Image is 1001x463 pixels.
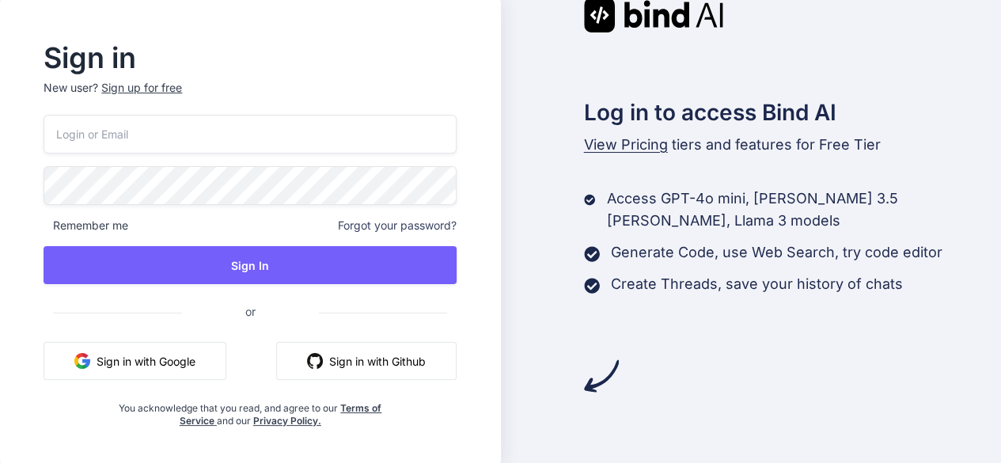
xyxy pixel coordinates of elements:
a: Privacy Policy. [253,415,321,427]
button: Sign in with Google [44,342,226,380]
p: Create Threads, save your history of chats [611,273,903,295]
div: Sign up for free [101,80,182,96]
img: github [307,353,323,369]
button: Sign In [44,246,457,284]
input: Login or Email [44,115,457,154]
p: New user? [44,80,457,115]
span: Remember me [44,218,128,233]
button: Sign in with Github [276,342,457,380]
h2: Sign in [44,45,457,70]
span: Forgot your password? [338,218,457,233]
div: You acknowledge that you read, and agree to our and our [112,393,388,427]
img: arrow [584,359,619,393]
p: Access GPT-4o mini, [PERSON_NAME] 3.5 [PERSON_NAME], Llama 3 models [606,188,1001,232]
span: View Pricing [584,136,668,153]
p: Generate Code, use Web Search, try code editor [611,241,942,264]
a: Terms of Service [180,402,382,427]
img: google [74,353,90,369]
span: or [182,292,319,331]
